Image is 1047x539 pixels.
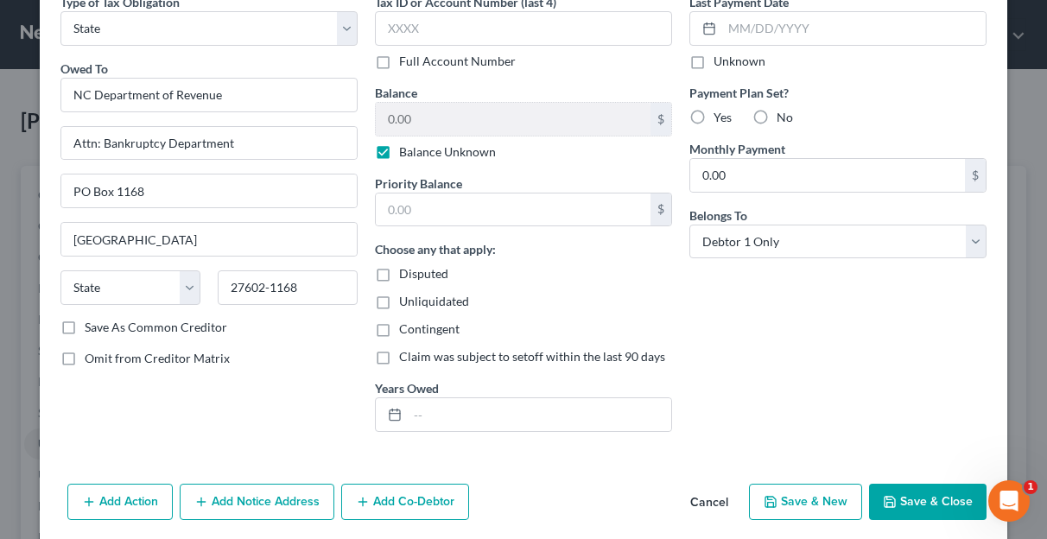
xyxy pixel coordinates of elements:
[376,193,650,226] input: 0.00
[988,480,1030,522] iframe: Intercom live chat
[85,319,227,336] label: Save As Common Creditor
[869,484,987,520] button: Save & Close
[61,174,357,207] input: Apt, Suite, etc...
[60,78,358,112] input: Search creditor by name...
[722,12,986,45] input: MM/DD/YYYY
[375,84,417,102] label: Balance
[218,270,358,305] input: Enter zip...
[690,159,965,192] input: 0.00
[1024,480,1037,494] span: 1
[376,103,650,136] input: 0.00
[180,484,334,520] button: Add Notice Address
[61,127,357,160] input: Enter address...
[85,351,230,365] span: Omit from Creditor Matrix
[749,484,862,520] button: Save & New
[399,321,460,336] span: Contingent
[375,11,672,46] input: XXXX
[375,240,496,258] label: Choose any that apply:
[689,140,785,158] label: Monthly Payment
[408,398,671,431] input: --
[61,223,357,256] input: Enter city...
[375,174,462,193] label: Priority Balance
[689,84,987,102] label: Payment Plan Set?
[650,193,671,226] div: $
[399,349,665,364] span: Claim was subject to setoff within the last 90 days
[399,143,496,161] label: Balance Unknown
[375,379,439,397] label: Years Owed
[714,110,732,124] span: Yes
[777,110,793,124] span: No
[399,266,448,281] span: Disputed
[341,484,469,520] button: Add Co-Debtor
[714,53,765,70] label: Unknown
[60,61,108,76] span: Owed To
[399,294,469,308] span: Unliquidated
[676,485,742,520] button: Cancel
[965,159,986,192] div: $
[650,103,671,136] div: $
[67,484,173,520] button: Add Action
[689,208,747,223] span: Belongs To
[399,53,516,70] label: Full Account Number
